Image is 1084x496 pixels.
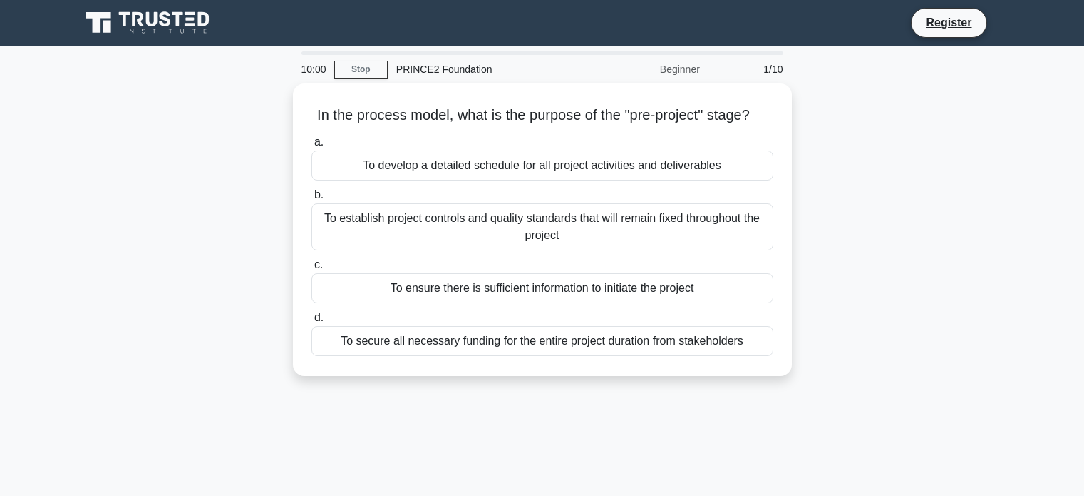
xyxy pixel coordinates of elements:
[584,55,708,83] div: Beginner
[311,273,773,303] div: To ensure there is sufficient information to initiate the project
[388,55,584,83] div: PRINCE2 Foundation
[314,188,324,201] span: b.
[311,151,773,181] div: To develop a detailed schedule for all project activities and deliverables
[334,61,388,79] a: Stop
[314,311,324,323] span: d.
[314,258,323,270] span: c.
[917,14,980,31] a: Register
[314,136,324,148] span: a.
[310,106,775,125] h5: In the process model, what is the purpose of the "pre-project" stage?
[293,55,334,83] div: 10:00
[311,326,773,356] div: To secure all necessary funding for the entire project duration from stakeholders
[311,203,773,250] div: To establish project controls and quality standards that will remain fixed throughout the project
[708,55,792,83] div: 1/10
